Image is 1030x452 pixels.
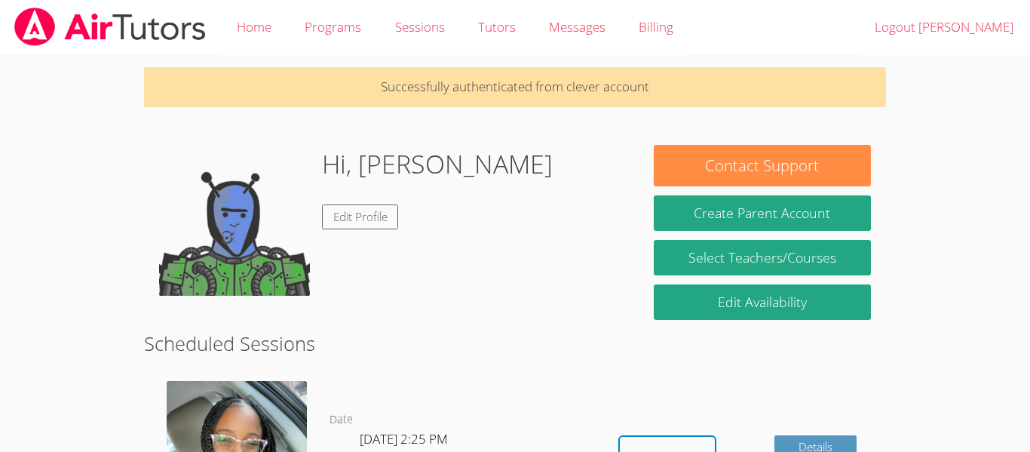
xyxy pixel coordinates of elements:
[144,67,886,107] p: Successfully authenticated from clever account
[330,410,353,429] dt: Date
[549,18,605,35] span: Messages
[322,204,399,229] a: Edit Profile
[360,430,448,447] span: [DATE] 2:25 PM
[654,195,871,231] button: Create Parent Account
[654,284,871,320] a: Edit Availability
[13,8,207,46] img: airtutors_banner-c4298cdbf04f3fff15de1276eac7730deb9818008684d7c2e4769d2f7ddbe033.png
[654,240,871,275] a: Select Teachers/Courses
[654,145,871,186] button: Contact Support
[144,329,886,358] h2: Scheduled Sessions
[322,145,553,183] h1: Hi, [PERSON_NAME]
[159,145,310,296] img: default.png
